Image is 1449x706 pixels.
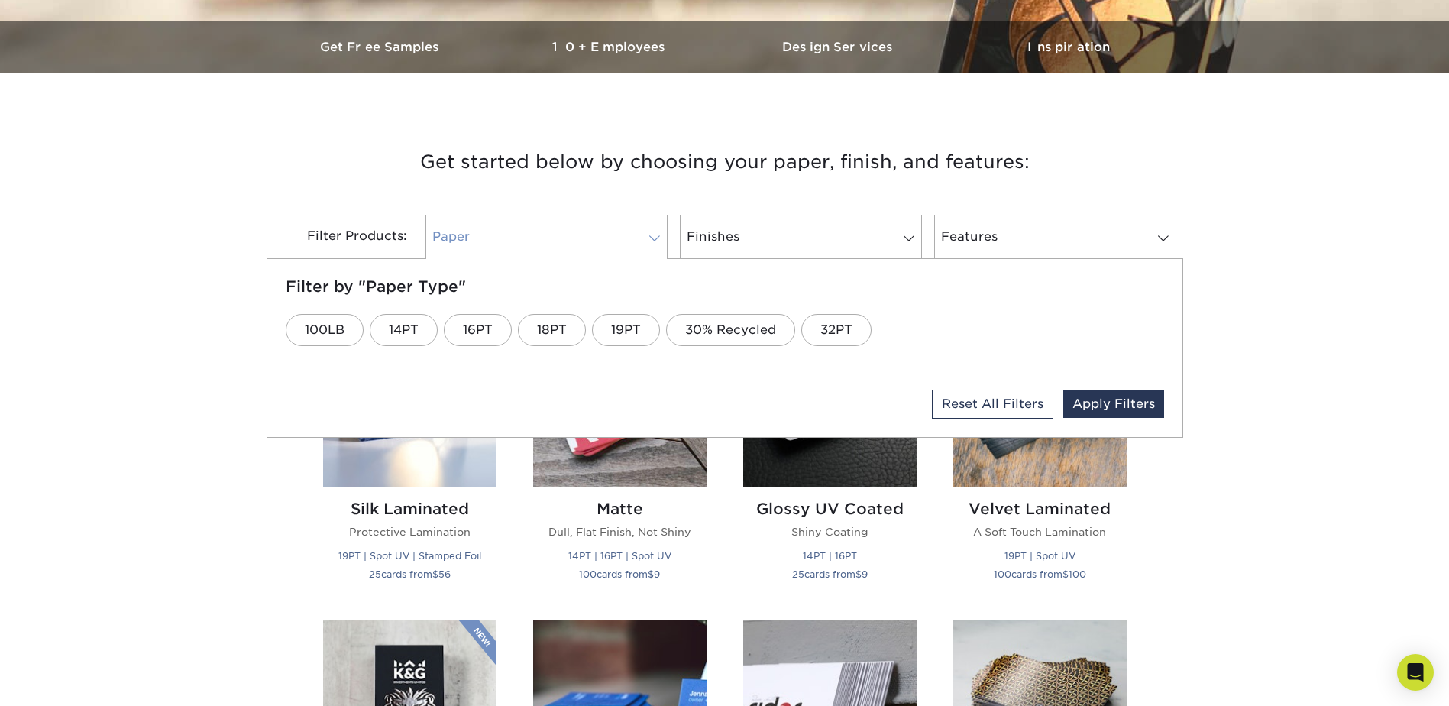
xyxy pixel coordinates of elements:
[801,314,872,346] a: 32PT
[323,500,496,518] h2: Silk Laminated
[953,500,1127,518] h2: Velvet Laminated
[518,314,586,346] a: 18PT
[425,215,668,259] a: Paper
[1397,654,1434,691] div: Open Intercom Messenger
[862,568,868,580] span: 9
[286,314,364,346] a: 100LB
[725,40,954,54] h3: Design Services
[1063,390,1164,418] a: Apply Filters
[267,21,496,73] a: Get Free Samples
[954,40,1183,54] h3: Inspiration
[725,21,954,73] a: Design Services
[369,568,381,580] span: 25
[267,40,496,54] h3: Get Free Samples
[953,524,1127,539] p: A Soft Touch Lamination
[286,277,1164,296] h5: Filter by "Paper Type"
[432,568,438,580] span: $
[338,550,481,562] small: 19PT | Spot UV | Stamped Foil
[1062,568,1069,580] span: $
[743,500,917,518] h2: Glossy UV Coated
[654,568,660,580] span: 9
[278,128,1172,196] h3: Get started below by choosing your paper, finish, and features:
[666,314,795,346] a: 30% Recycled
[533,314,707,601] a: Matte Business Cards Matte Dull, Flat Finish, Not Shiny 14PT | 16PT | Spot UV 100cards from$9
[792,568,868,580] small: cards from
[743,524,917,539] p: Shiny Coating
[1004,550,1075,562] small: 19PT | Spot UV
[370,314,438,346] a: 14PT
[444,314,512,346] a: 16PT
[369,568,451,580] small: cards from
[533,524,707,539] p: Dull, Flat Finish, Not Shiny
[1069,568,1086,580] span: 100
[855,568,862,580] span: $
[496,40,725,54] h3: 10+ Employees
[680,215,922,259] a: Finishes
[533,500,707,518] h2: Matte
[932,390,1053,419] a: Reset All Filters
[579,568,660,580] small: cards from
[496,21,725,73] a: 10+ Employees
[792,568,804,580] span: 25
[438,568,451,580] span: 56
[458,620,496,666] img: New Product
[323,524,496,539] p: Protective Lamination
[934,215,1176,259] a: Features
[743,314,917,601] a: Glossy UV Coated Business Cards Glossy UV Coated Shiny Coating 14PT | 16PT 25cards from$9
[954,21,1183,73] a: Inspiration
[648,568,654,580] span: $
[568,550,671,562] small: 14PT | 16PT | Spot UV
[323,314,496,601] a: Silk Laminated Business Cards Silk Laminated Protective Lamination 19PT | Spot UV | Stamped Foil ...
[803,550,857,562] small: 14PT | 16PT
[579,568,597,580] span: 100
[994,568,1086,580] small: cards from
[592,314,660,346] a: 19PT
[994,568,1011,580] span: 100
[953,314,1127,601] a: Velvet Laminated Business Cards Velvet Laminated A Soft Touch Lamination 19PT | Spot UV 100cards ...
[267,215,419,259] div: Filter Products:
